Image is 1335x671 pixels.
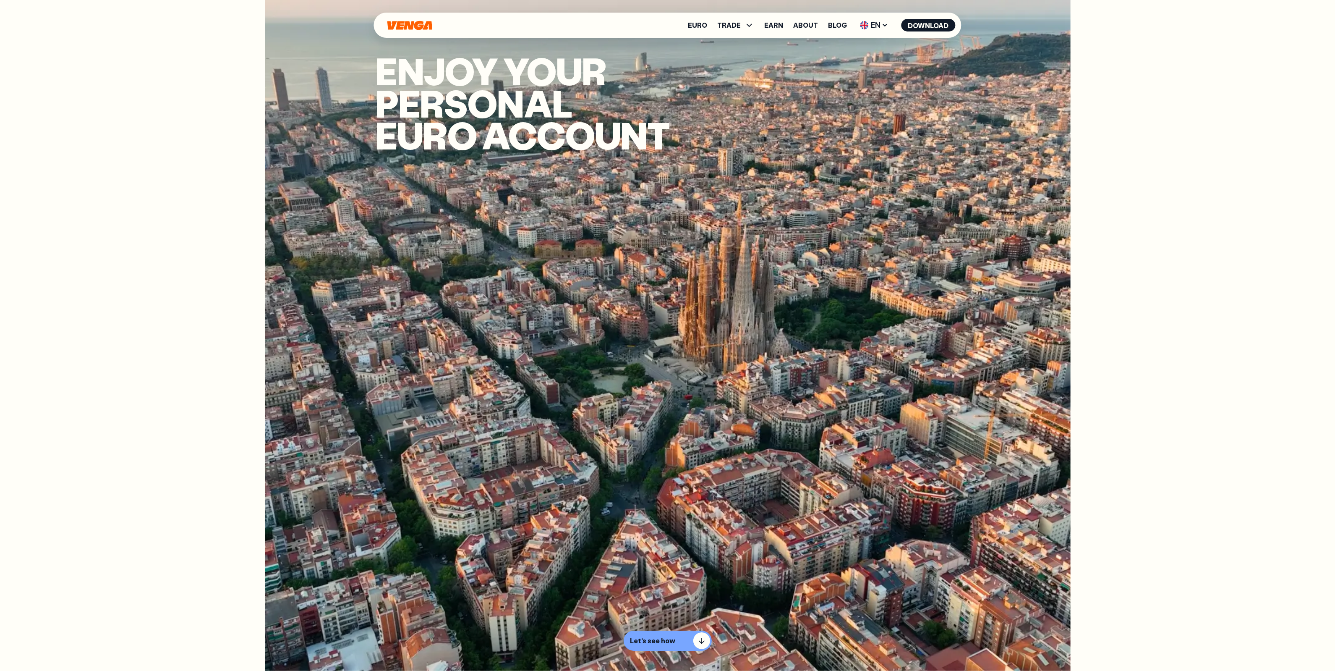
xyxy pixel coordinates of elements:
[376,55,732,151] h1: Enjoy your PERSONAL euro account
[688,22,708,29] a: Euro
[387,21,434,30] svg: Home
[718,20,755,30] span: TRADE
[765,22,784,29] a: Earn
[630,637,676,645] p: Let's see how
[794,22,818,29] a: About
[860,21,869,29] img: flag-uk
[828,22,847,29] a: Blog
[901,19,956,31] button: Download
[718,22,741,29] span: TRADE
[857,18,891,32] span: EN
[624,631,712,651] button: Let's see how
